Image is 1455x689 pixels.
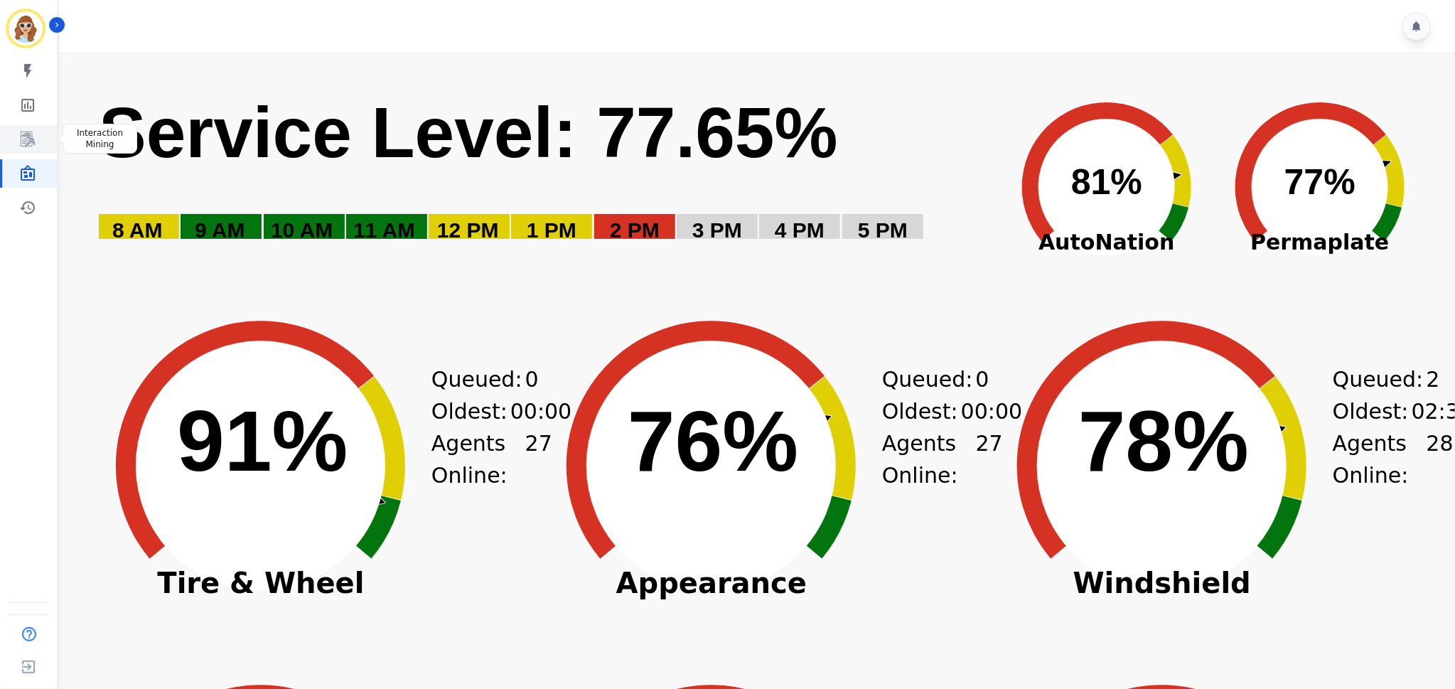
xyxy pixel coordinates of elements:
[431,427,552,491] div: Agents Online:
[1284,162,1355,202] text: 77%
[775,218,825,242] text: 4 PM
[1000,226,1213,258] span: AutoNation
[83,576,439,590] span: Tire & Wheel
[525,363,539,395] span: 0
[882,363,989,395] div: Queued:
[1333,395,1439,427] div: Oldest:
[984,576,1340,590] span: Windshield
[1078,393,1249,488] text: 78%
[692,218,742,242] text: 3 PM
[1333,427,1454,491] div: Agents Online:
[431,363,538,395] div: Queued:
[437,218,499,242] text: 12 PM
[1427,363,1440,395] span: 2
[177,393,348,488] text: 91%
[858,218,908,242] text: 5 PM
[961,395,1022,427] span: 00:00
[534,576,889,590] span: Appearance
[525,427,552,491] span: 27
[610,218,660,242] text: 2 PM
[431,395,538,427] div: Oldest:
[1333,363,1439,395] div: Queued:
[628,393,798,488] text: 76%
[195,218,245,242] text: 9 AM
[1071,162,1142,202] text: 81%
[99,92,838,172] text: Service Level: 77.65%
[112,218,163,242] text: 8 AM
[1213,226,1427,258] span: Permaplate
[510,395,571,427] span: 00:00
[353,218,415,242] text: 11 AM
[882,395,989,427] div: Oldest:
[271,218,333,242] text: 10 AM
[527,218,576,242] text: 1 PM
[882,427,1003,491] div: Agents Online:
[976,427,1003,491] span: 27
[9,11,43,46] img: Bordered avatar
[97,90,992,264] svg: Service Level: 0%
[1427,427,1454,491] span: 28
[976,363,989,395] span: 0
